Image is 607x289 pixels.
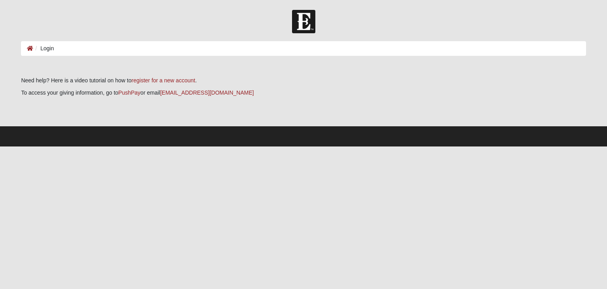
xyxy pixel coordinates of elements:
[33,44,54,53] li: Login
[132,77,195,84] a: register for a new account
[21,89,586,97] p: To access your giving information, go to or email
[21,76,586,85] p: Need help? Here is a video tutorial on how to .
[118,89,140,96] a: PushPay
[160,89,254,96] a: [EMAIL_ADDRESS][DOMAIN_NAME]
[292,10,315,33] img: Church of Eleven22 Logo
